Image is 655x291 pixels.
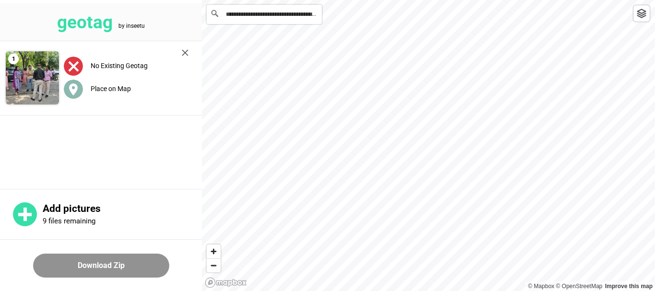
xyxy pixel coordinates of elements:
img: Z [6,51,59,105]
p: 9 files remaining [43,217,95,225]
img: toggleLayer [637,9,646,18]
a: OpenStreetMap [556,283,602,290]
tspan: by inseetu [118,23,145,29]
img: uploadImagesAlt [64,57,83,76]
button: Download Zip [33,254,169,278]
input: Search [207,5,322,24]
label: No Existing Geotag [91,62,148,70]
a: Mapbox logo [205,277,247,288]
button: Zoom out [207,258,221,272]
a: Mapbox [528,283,554,290]
img: cross [182,49,188,56]
a: Map feedback [605,283,653,290]
span: Zoom out [207,259,221,272]
tspan: geotag [57,12,113,33]
label: Place on Map [91,85,131,93]
button: Zoom in [207,244,221,258]
p: Add pictures [43,203,202,215]
span: 1 [8,54,19,64]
